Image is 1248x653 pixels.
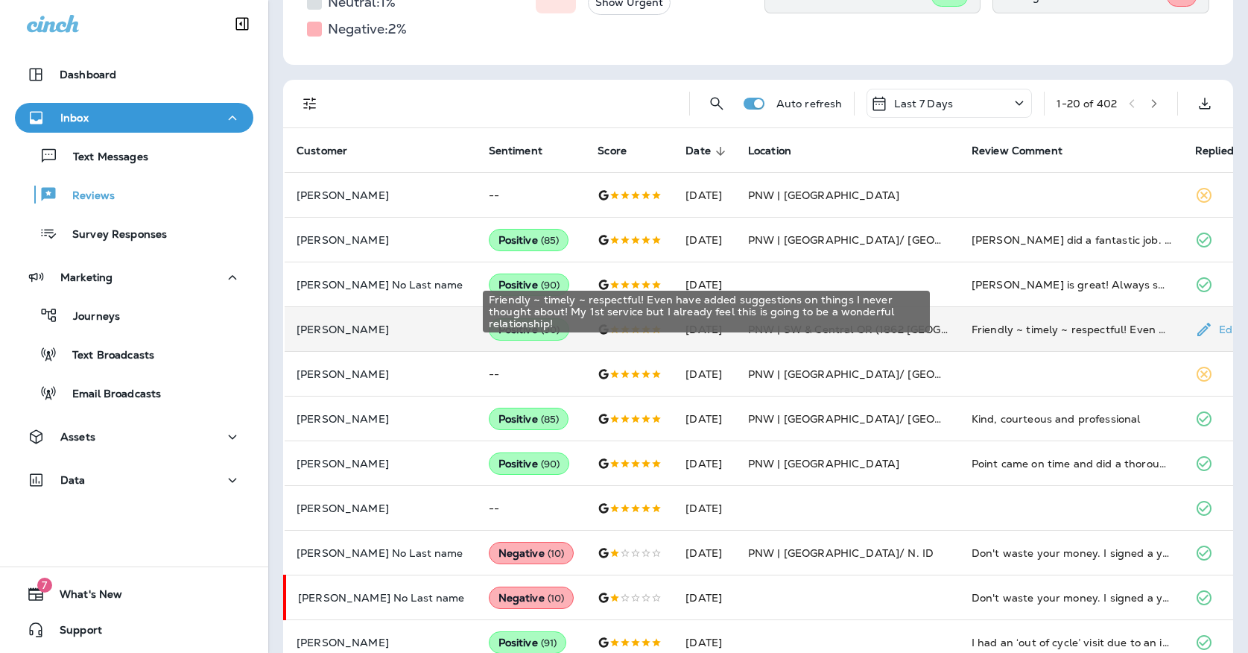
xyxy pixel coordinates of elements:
[15,338,253,370] button: Text Broadcasts
[685,145,711,157] span: Date
[674,218,736,262] td: [DATE]
[489,452,570,475] div: Positive
[297,145,347,157] span: Customer
[15,179,253,210] button: Reviews
[60,112,89,124] p: Inbox
[1195,145,1234,157] span: Replied
[1190,89,1220,119] button: Export as CSV
[685,145,730,158] span: Date
[489,229,569,251] div: Positive
[1057,98,1117,110] div: 1 - 20 of 402
[748,323,1043,336] span: PNW | SW & Central OR (1862 [GEOGRAPHIC_DATA] SE)
[674,173,736,218] td: [DATE]
[15,465,253,495] button: Data
[674,575,736,620] td: [DATE]
[748,189,899,202] span: PNW | [GEOGRAPHIC_DATA]
[894,98,953,110] p: Last 7 Days
[477,173,586,218] td: --
[598,145,646,158] span: Score
[748,233,1024,247] span: PNW | [GEOGRAPHIC_DATA]/ [GEOGRAPHIC_DATA]
[489,274,570,296] div: Positive
[598,145,627,157] span: Score
[15,615,253,645] button: Support
[972,145,1082,158] span: Review Comment
[15,140,253,171] button: Text Messages
[748,457,899,470] span: PNW | [GEOGRAPHIC_DATA]
[541,413,560,426] span: ( 85 )
[483,291,930,332] div: Friendly ~ timely ~ respectful! Even have added suggestions on things I never thought about! My 1...
[541,458,560,470] span: ( 90 )
[15,60,253,89] button: Dashboard
[295,89,325,119] button: Filters
[15,262,253,292] button: Marketing
[297,637,465,649] p: [PERSON_NAME]
[972,456,1171,471] div: Point came on time and did a thorough sweep for bugs, spiders and rodents. I was impressed with h...
[297,189,465,201] p: [PERSON_NAME]
[748,145,791,157] span: Location
[674,441,736,486] td: [DATE]
[972,546,1171,561] div: Don't waste your money. I signed a year contract, paid alot of money up front, was billed every t...
[57,388,161,402] p: Email Broadcasts
[972,635,1171,650] div: I had an ‘out of cycle’ visit due to an increase in Japanese beetles and stink bugs. My technicia...
[297,324,465,335] p: [PERSON_NAME]
[748,412,1024,426] span: PNW | [GEOGRAPHIC_DATA]/ [GEOGRAPHIC_DATA]
[297,458,465,470] p: [PERSON_NAME]
[37,578,52,593] span: 7
[489,145,542,157] span: Sentiment
[15,377,253,408] button: Email Broadcasts
[541,279,560,291] span: ( 90 )
[15,103,253,133] button: Inbox
[221,9,263,39] button: Collapse Sidebar
[972,322,1171,337] div: Friendly ~ timely ~ respectful! Even have added suggestions on things I never thought about! My 1...
[972,590,1171,605] div: Don't waste your money. I signed a year contract, paid alot of money up front, was billed every t...
[297,368,465,380] p: [PERSON_NAME]
[15,579,253,609] button: 7What's New
[58,151,148,165] p: Text Messages
[489,587,574,609] div: Negative
[60,271,113,283] p: Marketing
[548,592,565,605] span: ( 10 )
[972,277,1171,292] div: Brian is great! Always shows up when planned and is great about communicating! Very personal and ...
[297,279,465,291] p: [PERSON_NAME] No Last name
[297,234,465,246] p: [PERSON_NAME]
[972,233,1171,247] div: Landon did a fantastic job. He is always thorough and professional.
[541,234,560,247] span: ( 85 )
[298,592,465,604] p: [PERSON_NAME] No Last name
[58,310,120,324] p: Journeys
[489,542,574,564] div: Negative
[674,531,736,575] td: [DATE]
[57,349,154,363] p: Text Broadcasts
[60,431,95,443] p: Assets
[297,145,367,158] span: Customer
[541,324,560,336] span: ( 90 )
[674,486,736,531] td: [DATE]
[328,17,407,41] h5: Negative: 2 %
[748,367,1024,381] span: PNW | [GEOGRAPHIC_DATA]/ [GEOGRAPHIC_DATA]
[776,98,843,110] p: Auto refresh
[972,145,1062,157] span: Review Comment
[15,218,253,249] button: Survey Responses
[674,262,736,307] td: [DATE]
[702,89,732,119] button: Search Reviews
[15,422,253,452] button: Assets
[57,189,115,204] p: Reviews
[60,474,86,486] p: Data
[45,624,102,642] span: Support
[297,502,465,514] p: [PERSON_NAME]
[748,145,811,158] span: Location
[674,352,736,397] td: [DATE]
[57,228,167,242] p: Survey Responses
[548,547,565,560] span: ( 10 )
[297,413,465,425] p: [PERSON_NAME]
[489,408,569,430] div: Positive
[674,397,736,441] td: [DATE]
[489,145,562,158] span: Sentiment
[297,547,465,559] p: [PERSON_NAME] No Last name
[541,637,557,649] span: ( 91 )
[748,546,934,560] span: PNW | [GEOGRAPHIC_DATA]/ N. ID
[15,300,253,331] button: Journeys
[60,69,116,81] p: Dashboard
[972,411,1171,426] div: Kind, courteous and professional
[477,486,586,531] td: --
[477,352,586,397] td: --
